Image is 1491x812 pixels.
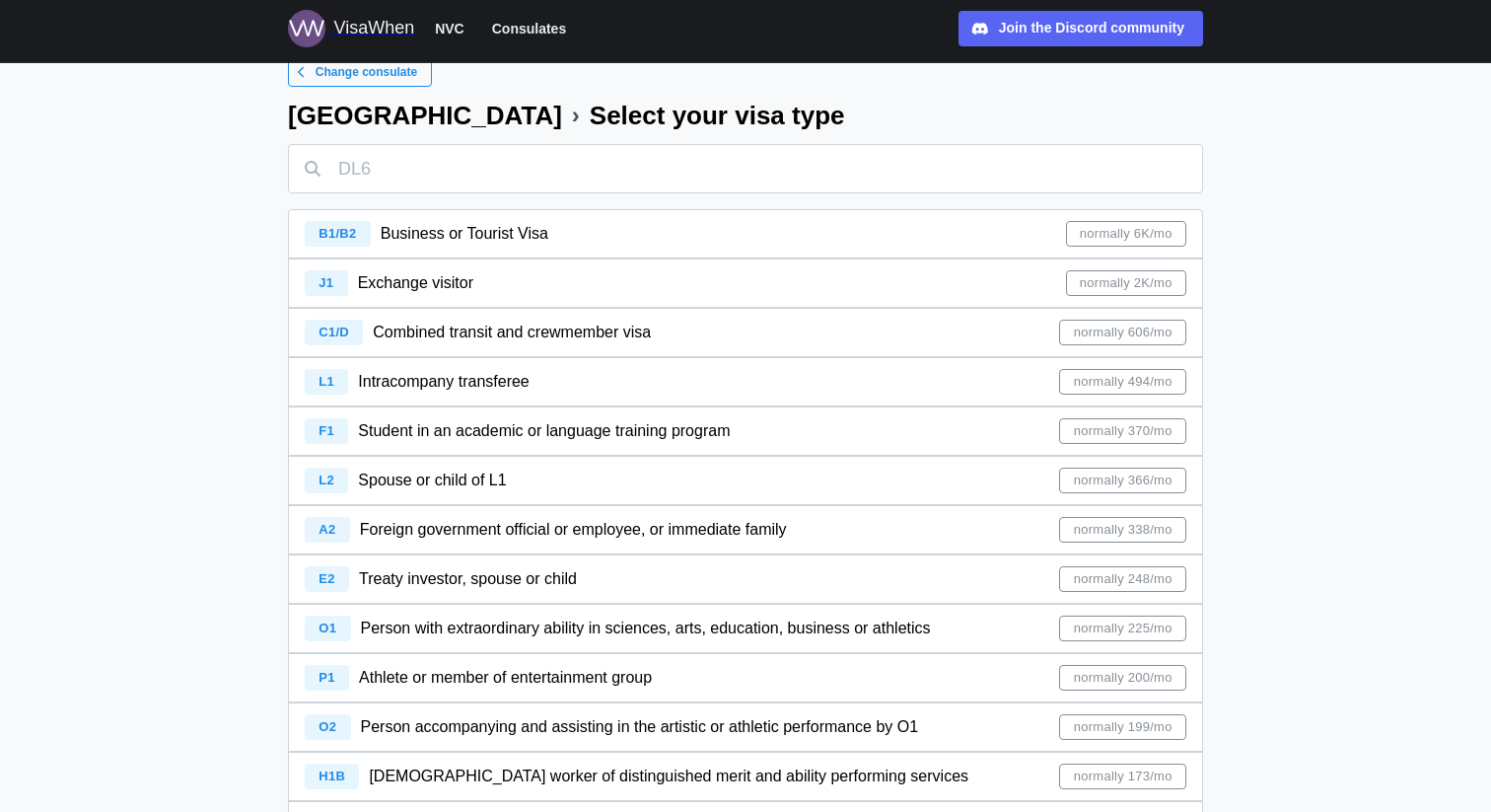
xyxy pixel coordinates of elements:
span: Foreign government official or employee, or immediate family [360,521,787,538]
span: NVC [435,17,464,40]
span: O1 [319,621,336,635]
span: normally 494/mo [1074,370,1172,394]
span: F1 [319,423,334,438]
a: C1/D Combined transit and crewmember visanormally 606/mo [288,308,1203,357]
span: O2 [319,719,336,734]
a: J1 Exchange visitornormally 2K/mo [288,258,1203,308]
span: J1 [319,275,333,290]
span: normally 338/mo [1074,518,1172,542]
span: L1 [319,374,334,389]
span: Person accompanying and assisting in the artistic or athletic performance by O1 [361,718,919,735]
a: O2 Person accompanying and assisting in the artistic or athletic performance by O1normally 199/mo [288,702,1203,752]
img: Logo for VisaWhen [288,10,325,47]
span: Person with extraordinary ability in sciences, arts, education, business or athletics [361,620,931,636]
a: F1 Student in an academic or language training programnormally 370/mo [288,406,1203,456]
span: normally 370/mo [1074,419,1172,443]
span: normally 606/mo [1074,321,1172,344]
span: Business or Tourist Visa [381,225,548,242]
span: normally 248/mo [1074,567,1172,591]
div: [GEOGRAPHIC_DATA] [288,103,562,128]
span: A2 [319,522,335,537]
span: normally 225/mo [1074,617,1172,640]
span: Consulates [492,17,566,40]
a: O1 Person with extraordinary ability in sciences, arts, education, business or athleticsnormally ... [288,604,1203,653]
a: E2 Treaty investor, spouse or childnormally 248/mo [288,554,1203,604]
span: normally 199/mo [1074,715,1172,739]
span: Student in an academic or language training program [358,422,730,439]
span: L2 [319,473,334,487]
a: L2 Spouse or child of L1normally 366/mo [288,456,1203,505]
input: DL6 [288,144,1203,193]
span: Combined transit and crewmember visa [373,324,651,340]
button: Consulates [483,16,575,41]
span: B1/B2 [319,226,356,241]
a: Change consulate [288,57,432,87]
button: NVC [426,16,473,41]
a: H1B [DEMOGRAPHIC_DATA] worker of distinguished merit and ability performing servicesnormally 173/mo [288,752,1203,801]
span: Exchange visitor [358,274,473,291]
span: Intracompany transferee [358,373,529,390]
a: Logo for VisaWhen VisaWhen [288,10,414,47]
span: H1B [319,769,345,783]
a: A2 Foreign government official or employee, or immediate familynormally 338/mo [288,505,1203,554]
span: normally 200/mo [1074,666,1172,690]
span: normally 173/mo [1074,765,1172,788]
span: Change consulate [316,58,417,86]
span: [DEMOGRAPHIC_DATA] worker of distinguished merit and ability performing services [369,768,968,784]
span: normally 2K/mo [1080,271,1172,295]
a: Join the Discord community [958,11,1203,46]
div: Select your visa type [590,103,845,128]
span: Treaty investor, spouse or child [359,570,577,587]
div: › [572,104,580,127]
div: VisaWhen [333,15,414,42]
span: Athlete or member of entertainment group [359,669,652,686]
span: E2 [319,571,334,586]
span: C1/D [319,325,349,339]
span: P1 [319,670,334,685]
span: Spouse or child of L1 [358,472,506,488]
a: P1 Athlete or member of entertainment groupnormally 200/mo [288,653,1203,702]
div: Join the Discord community [999,18,1184,39]
span: normally 366/mo [1074,469,1172,492]
span: normally 6K/mo [1080,222,1172,246]
a: B1/B2 Business or Tourist Visanormally 6K/mo [288,209,1203,258]
a: L1 Intracompany transfereenormally 494/mo [288,357,1203,406]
